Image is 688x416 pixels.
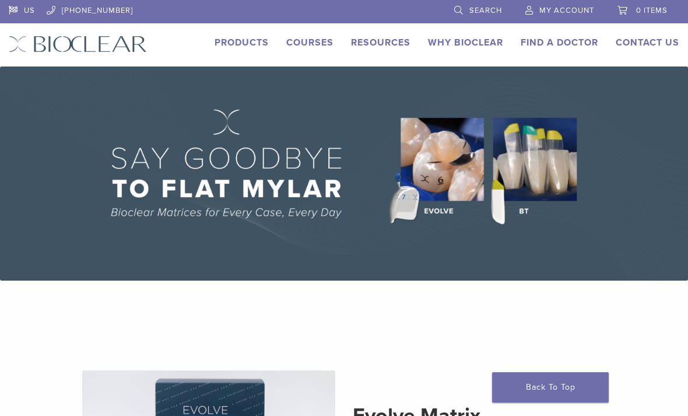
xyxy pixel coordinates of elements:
a: Products [215,37,269,48]
a: Find A Doctor [521,37,598,48]
img: Bioclear [9,36,147,53]
span: My Account [539,6,594,15]
a: Why Bioclear [428,37,503,48]
span: Search [469,6,502,15]
a: Resources [351,37,410,48]
a: Contact Us [616,37,679,48]
a: Courses [286,37,334,48]
span: 0 items [636,6,668,15]
a: Back To Top [492,372,609,403]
